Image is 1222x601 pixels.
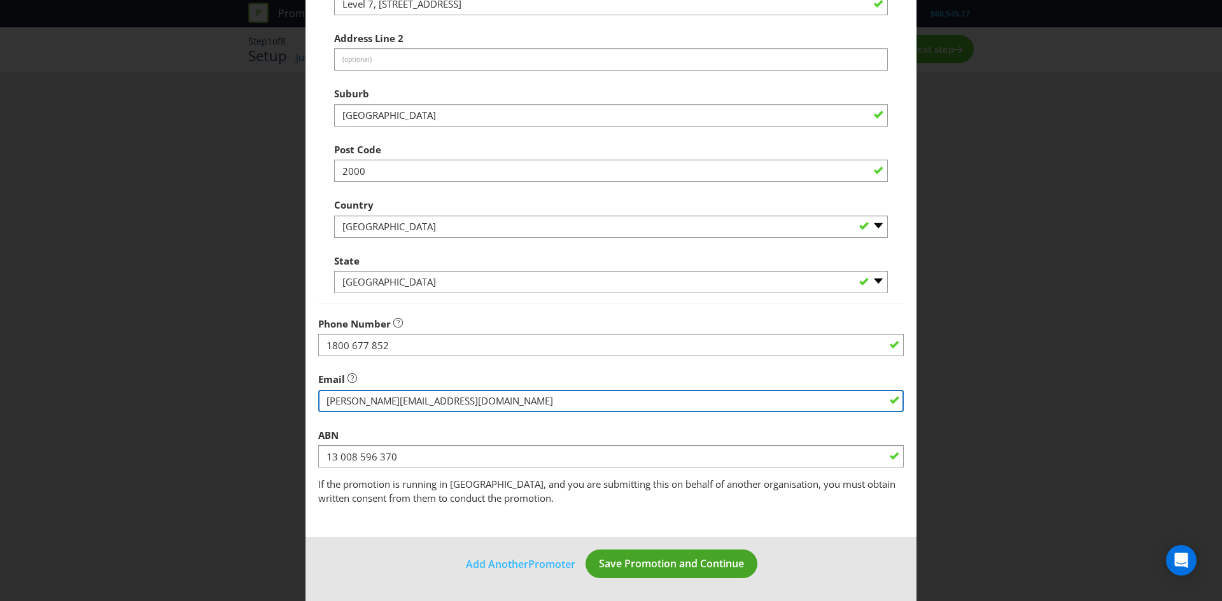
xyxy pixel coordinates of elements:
span: Post Code [334,143,381,156]
span: ABN [318,429,339,441]
input: e.g. 03 1234 9876 [318,334,904,356]
span: Save Promotion and Continue [599,556,744,570]
span: Suburb [334,87,369,100]
span: Promoter [528,557,575,571]
input: e.g. 3000 [334,160,888,182]
span: Email [318,373,345,385]
input: e.g. Melbourne [334,104,888,127]
div: Open Intercom Messenger [1166,545,1197,576]
span: If the promotion is running in [GEOGRAPHIC_DATA], and you are submitting this on behalf of anothe... [318,478,895,504]
span: Country [334,198,374,211]
span: State [334,254,360,267]
span: Address Line 2 [334,32,404,45]
button: Save Promotion and Continue [586,549,757,578]
button: Add AnotherPromoter [465,556,576,572]
span: Add Another [466,557,528,571]
span: Phone Number [318,317,391,330]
